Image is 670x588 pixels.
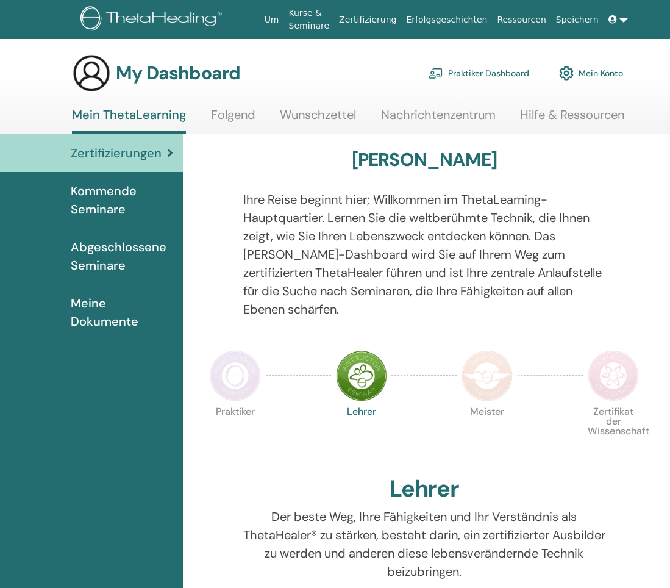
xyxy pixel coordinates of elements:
p: Praktiker [210,407,261,458]
img: cog.svg [559,63,574,84]
a: Ressourcen [492,9,551,31]
a: Kurse & Seminare [284,2,335,37]
span: Zertifizierungen [71,144,162,162]
h2: Lehrer [390,475,460,503]
img: generic-user-icon.jpg [72,54,111,93]
a: Folgend [211,107,255,131]
p: Der beste Weg, Ihre Fähigkeiten und Ihr Verständnis als ThetaHealer® zu stärken, besteht darin, e... [243,507,606,581]
h3: [PERSON_NAME] [352,149,497,171]
img: Master [462,350,513,401]
span: Kommende Seminare [71,182,173,218]
span: Meine Dokumente [71,294,173,331]
img: chalkboard-teacher.svg [429,68,443,79]
a: Erfolgsgeschichten [401,9,492,31]
img: logo.png [80,6,226,34]
span: Abgeschlossene Seminare [71,238,173,274]
a: Wunschzettel [280,107,356,131]
p: Lehrer [336,407,387,458]
a: Zertifizierung [334,9,401,31]
p: Zertifikat der Wissenschaft [588,407,639,458]
p: Meister [462,407,513,458]
img: Practitioner [210,350,261,401]
h3: My Dashboard [116,62,240,84]
img: Certificate of Science [588,350,639,401]
img: Instructor [336,350,387,401]
a: Mein Konto [559,60,623,87]
a: Mein ThetaLearning [72,107,186,134]
p: Ihre Reise beginnt hier; Willkommen im ThetaLearning-Hauptquartier. Lernen Sie die weltberühmte T... [243,190,606,318]
a: Praktiker Dashboard [429,60,529,87]
a: Um [260,9,284,31]
a: Speichern [551,9,604,31]
a: Hilfe & Ressourcen [520,107,624,131]
a: Nachrichtenzentrum [381,107,496,131]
